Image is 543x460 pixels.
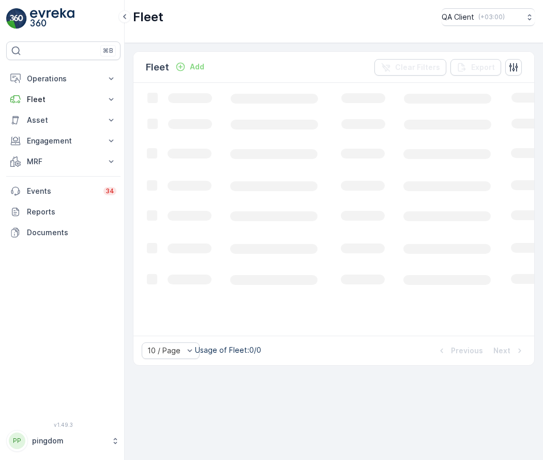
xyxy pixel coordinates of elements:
[395,62,440,73] p: Clear Filters
[442,12,474,22] p: QA Client
[6,202,120,222] a: Reports
[6,89,120,110] button: Fleet
[146,60,169,75] p: Fleet
[6,422,120,428] span: v 1.49.3
[171,61,208,73] button: Add
[6,8,27,29] img: logo
[451,346,483,356] p: Previous
[103,47,113,55] p: ⌘B
[30,8,74,29] img: logo_light-DOdMpM7g.png
[6,222,120,243] a: Documents
[190,62,204,72] p: Add
[27,186,97,196] p: Events
[493,346,510,356] p: Next
[6,68,120,89] button: Operations
[27,227,116,238] p: Documents
[27,136,100,146] p: Engagement
[6,131,120,151] button: Engagement
[27,156,100,167] p: MRF
[6,151,120,172] button: MRF
[435,344,484,357] button: Previous
[492,344,526,357] button: Next
[105,187,114,195] p: 34
[450,59,501,76] button: Export
[27,74,100,84] p: Operations
[9,433,25,449] div: PP
[442,8,535,26] button: QA Client(+03:00)
[471,62,495,73] p: Export
[32,436,106,446] p: pingdom
[133,9,163,25] p: Fleet
[6,181,120,202] a: Events34
[27,94,100,105] p: Fleet
[374,59,446,76] button: Clear Filters
[6,110,120,131] button: Asset
[195,345,261,355] p: Usage of Fleet : 0/0
[478,13,505,21] p: ( +03:00 )
[27,115,100,125] p: Asset
[27,207,116,217] p: Reports
[6,430,120,452] button: PPpingdom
